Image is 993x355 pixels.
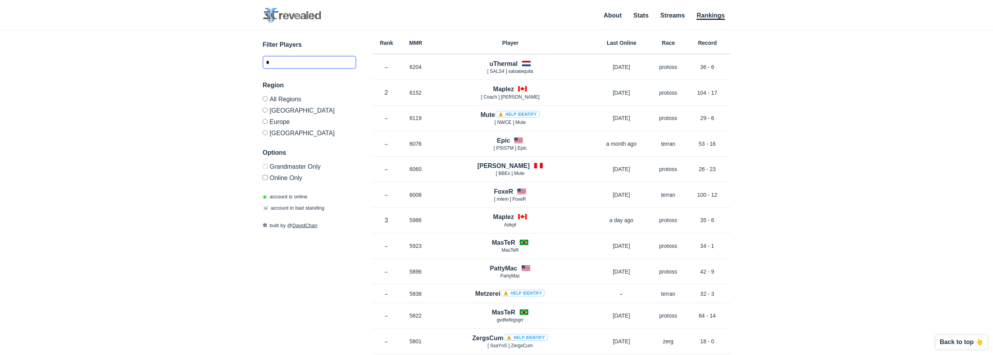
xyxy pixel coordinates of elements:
[263,119,268,124] input: Europe
[263,164,268,169] input: Grandmaster Only
[590,337,653,345] p: [DATE]
[684,268,731,276] p: 42 - 9
[263,172,356,181] label: Only show accounts currently laddering
[653,191,684,199] p: terran
[372,337,401,345] p: –
[493,212,514,221] h4: Maplez
[372,165,401,173] p: –
[263,40,356,49] h3: Filter Players
[263,148,356,157] h3: Options
[487,343,533,348] span: [ SsaYnS ] ZergsCum
[494,196,526,202] span: [ mIem ] FoxeR
[401,191,430,199] p: 6008
[940,339,983,345] p: Back to top 👆
[372,63,401,71] p: –
[653,63,684,71] p: protoss
[590,216,653,224] p: a day ago
[263,193,307,201] p: account is online
[653,40,684,46] h6: Race
[653,89,684,97] p: protoss
[590,312,653,320] p: [DATE]
[494,145,527,151] span: [ PSISTM ] Epic
[503,334,548,341] a: ⚠️ Help identify
[401,216,430,224] p: 5986
[263,164,356,172] label: Only Show accounts currently in Grandmaster
[684,40,731,46] h6: Record
[684,312,731,320] p: 84 - 14
[500,290,545,297] a: ⚠️ Help identify
[590,89,653,97] p: [DATE]
[696,12,725,20] a: Rankings
[263,194,267,200] span: ◉
[684,165,731,173] p: 26 - 23
[263,96,268,101] input: All Regions
[684,89,731,97] p: 104 - 17
[263,104,356,116] label: [GEOGRAPHIC_DATA]
[401,268,430,276] p: 5896
[590,290,653,298] p: –
[401,165,430,173] p: 6060
[653,312,684,320] p: protoss
[504,222,516,228] span: Adept
[372,312,401,320] p: –
[490,264,517,273] h4: PattyMac
[684,242,731,250] p: 34 - 1
[401,89,430,97] p: 6152
[401,290,430,298] p: 5838
[475,289,545,298] h4: Metzerei
[263,108,268,113] input: [GEOGRAPHIC_DATA]
[372,290,401,298] p: –
[263,205,269,211] span: ☠️
[653,216,684,224] p: protoss
[372,216,401,225] p: 3
[401,312,430,320] p: 5822
[481,94,539,100] span: [ Coach ] [PERSON_NAME]
[653,290,684,298] p: terran
[590,114,653,122] p: [DATE]
[495,111,540,118] a: ⚠️ Help identify
[372,140,401,148] p: –
[430,40,590,46] h6: Player
[660,12,685,19] a: Streams
[590,242,653,250] p: [DATE]
[263,130,268,135] input: [GEOGRAPHIC_DATA]
[633,12,648,19] a: Stats
[292,223,317,228] a: DavidChan
[401,242,430,250] p: 5923
[494,187,513,196] h4: FoxeR
[684,290,731,298] p: 32 - 3
[401,114,430,122] p: 6119
[372,268,401,276] p: –
[492,238,515,247] h4: MasTeR
[489,59,517,68] h4: uThermal
[494,120,526,125] span: [ NWCE ] Mute
[590,191,653,199] p: [DATE]
[497,136,510,145] h4: Epic
[653,268,684,276] p: protoss
[477,161,529,170] h4: [PERSON_NAME]
[263,96,356,104] label: All Regions
[590,40,653,46] h6: Last Online
[684,216,731,224] p: 35 - 6
[590,165,653,173] p: [DATE]
[372,242,401,250] p: –
[372,114,401,122] p: –
[492,308,515,317] h4: MasTeR
[487,69,533,74] span: [ SALS4 ] salsatequila
[263,175,268,180] input: Online Only
[372,191,401,199] p: –
[684,63,731,71] p: 36 - 6
[590,268,653,276] p: [DATE]
[653,165,684,173] p: protoss
[372,40,401,46] h6: Rank
[590,140,653,148] p: a month ago
[263,8,321,23] img: SC2 Revealed
[401,63,430,71] p: 6204
[684,337,731,345] p: 18 - 0
[590,63,653,71] p: [DATE]
[263,81,356,90] h3: Region
[263,204,324,212] p: account in bad standing
[263,127,356,136] label: [GEOGRAPHIC_DATA]
[604,12,622,19] a: About
[493,85,514,94] h4: Maplez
